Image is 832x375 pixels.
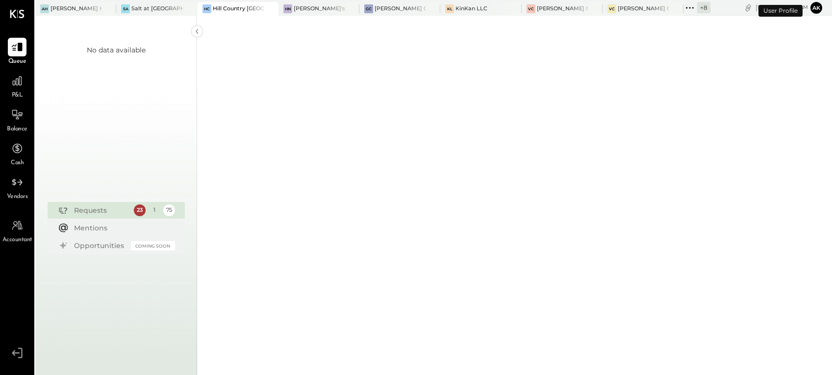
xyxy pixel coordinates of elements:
div: Hill Country [GEOGRAPHIC_DATA] [213,5,264,13]
div: [PERSON_NAME]'s Nashville [294,5,345,13]
div: [DATE] [756,3,808,12]
div: [PERSON_NAME] Confections - [GEOGRAPHIC_DATA] [537,5,588,13]
div: KinKan LLC [455,5,487,13]
a: Queue [0,38,34,66]
div: [PERSON_NAME] Hoboken [50,5,101,13]
div: VC [527,4,535,13]
div: Requests [74,205,129,215]
a: Cash [0,139,34,168]
span: am [800,4,808,11]
div: 23 [134,204,146,216]
div: 1 [149,204,160,216]
div: Salt at [GEOGRAPHIC_DATA] [131,5,182,13]
span: Vendors [7,193,28,201]
span: Accountant [2,236,32,245]
div: HN [283,4,292,13]
a: Vendors [0,173,34,201]
div: User Profile [758,5,803,17]
a: Accountant [0,216,34,245]
a: Balance [0,105,34,134]
span: 11 : 18 [779,3,798,12]
div: AH [40,4,49,13]
span: P&L [12,91,23,100]
div: HC [202,4,211,13]
a: P&L [0,72,34,100]
div: VC [607,4,616,13]
button: Ak [810,2,822,14]
div: + 8 [697,2,710,13]
div: GC [364,4,373,13]
div: Coming Soon [131,241,175,250]
div: 75 [163,204,175,216]
span: Balance [7,125,27,134]
div: Opportunities [74,241,126,250]
span: Queue [8,57,26,66]
div: Mentions [74,223,170,233]
span: Cash [11,159,24,168]
div: No data available [87,45,146,55]
div: [PERSON_NAME] Confections - [GEOGRAPHIC_DATA] [618,5,669,13]
div: Sa [121,4,130,13]
div: KL [445,4,454,13]
div: [PERSON_NAME] Causeway [375,5,426,13]
div: copy link [743,2,753,13]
